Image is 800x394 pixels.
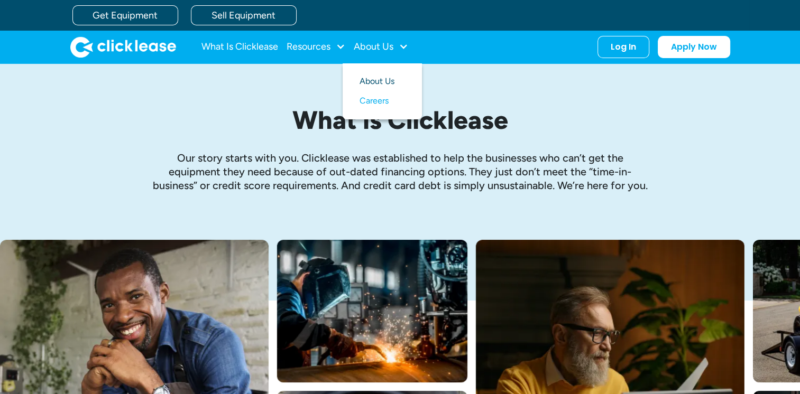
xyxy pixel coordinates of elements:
a: About Us [360,72,405,91]
p: Our story starts with you. Clicklease was established to help the businesses who can’t get the eq... [152,151,649,192]
div: Log In [611,42,636,52]
a: Sell Equipment [191,5,297,25]
nav: About Us [343,63,422,119]
div: Resources [287,36,345,58]
a: What Is Clicklease [201,36,278,58]
h1: What is Clicklease [152,106,649,134]
img: A welder in a large mask working on a large pipe [277,240,467,382]
div: About Us [354,36,408,58]
img: Clicklease logo [70,36,176,58]
a: Get Equipment [72,5,178,25]
a: home [70,36,176,58]
a: Apply Now [658,36,730,58]
a: Careers [360,91,405,111]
